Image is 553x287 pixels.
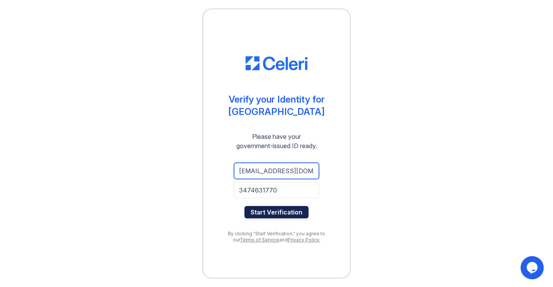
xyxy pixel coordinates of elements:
[219,231,334,243] div: By clicking "Start Verification," you agree to our and
[234,163,319,179] input: Email
[222,132,331,150] div: Please have your government-issued ID ready.
[244,206,309,218] button: Start Verification
[234,182,319,198] input: Phone
[240,237,279,243] a: Terms of Service
[246,56,307,70] img: CE_Logo_Blue-a8612792a0a2168367f1c8372b55b34899dd931a85d93a1a3d3e32e68fde9ad4.png
[521,256,545,279] iframe: chat widget
[288,237,320,243] a: Privacy Policy.
[228,93,325,118] div: Verify your Identity for [GEOGRAPHIC_DATA]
